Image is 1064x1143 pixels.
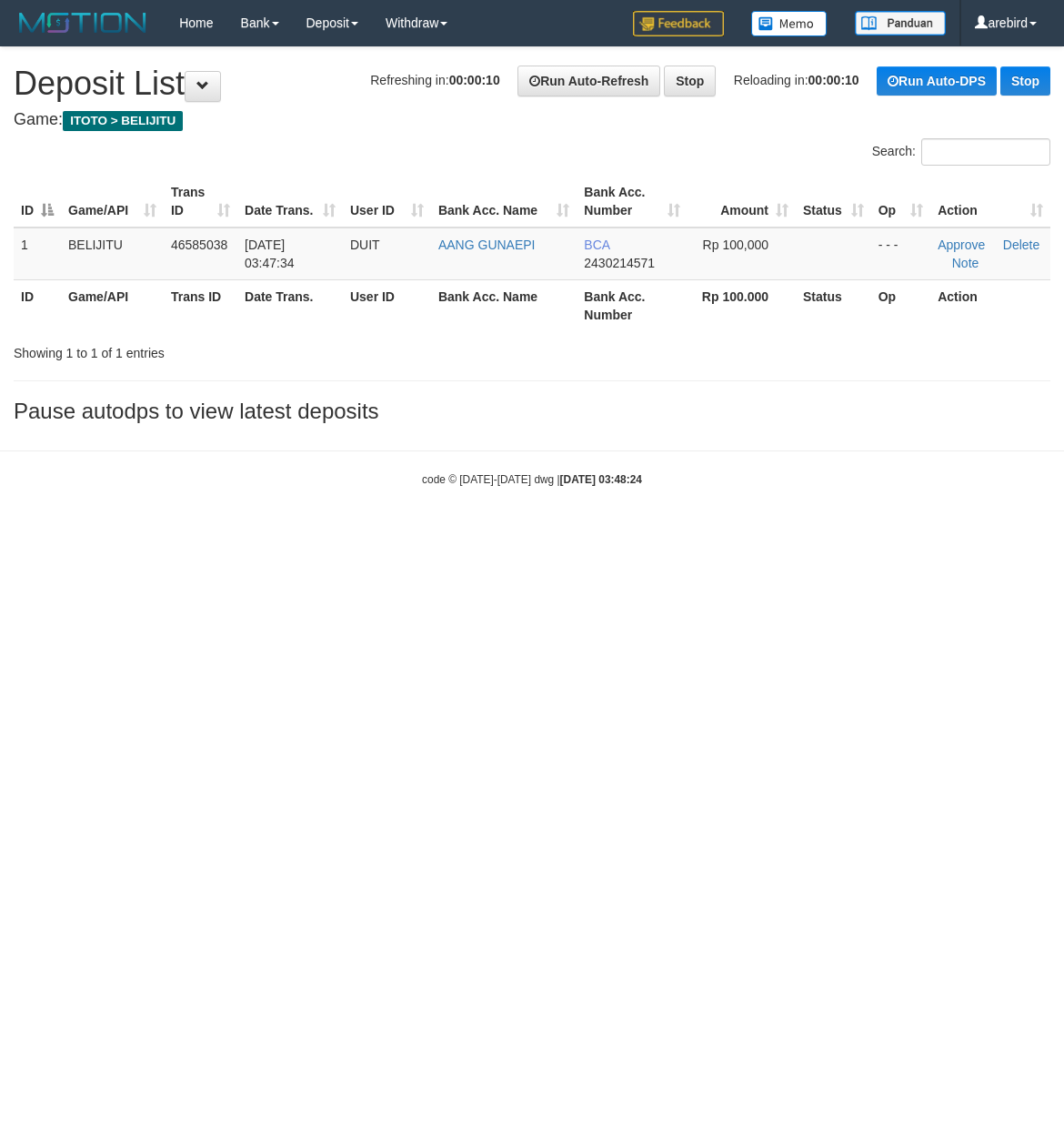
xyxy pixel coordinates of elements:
small: code © [DATE]-[DATE] dwg | [422,473,642,486]
th: Bank Acc. Name [431,279,577,331]
th: Trans ID [164,279,237,331]
th: Bank Acc. Number: activate to sort column ascending [577,176,688,228]
a: Stop [664,66,716,96]
a: Stop [1000,66,1050,96]
th: Date Trans.: activate to sort column ascending [237,176,343,228]
span: Refreshing in: [370,73,499,87]
span: [DATE] 03:47:34 [245,238,295,270]
th: ID [14,279,61,331]
th: Game/API [61,279,164,331]
h3: Pause autodps to view latest deposits [14,400,1050,423]
strong: [DATE] 03:48:24 [560,473,642,486]
img: Feedback.jpg [633,11,724,36]
th: Date Trans. [237,279,343,331]
strong: 00:00:10 [449,73,500,87]
th: Action [930,279,1050,331]
th: Status: activate to sort column ascending [796,176,871,228]
th: Bank Acc. Name: activate to sort column ascending [431,176,577,228]
img: panduan.png [855,11,946,35]
a: Run Auto-Refresh [517,66,660,96]
span: DUIT [350,238,380,252]
span: Rp 100,000 [703,238,768,252]
td: 1 [14,228,61,280]
td: - - - [871,228,930,280]
th: Action: activate to sort column ascending [930,176,1050,228]
th: ID: activate to sort column descending [14,176,61,228]
th: Bank Acc. Number [577,279,688,331]
td: BELIJITU [61,228,164,280]
th: Op: activate to sort column ascending [871,176,930,228]
span: ITOTO > BELIJITU [63,111,183,131]
a: Note [952,256,979,270]
a: Approve [938,238,985,252]
span: Reloading in: [734,73,859,87]
img: Button%20Memo.svg [751,11,828,36]
span: BCA [584,238,609,252]
h4: Game: [14,111,1050,129]
th: User ID [343,279,431,331]
img: MOTION_logo.png [14,9,152,36]
a: AANG GUNAEPI [438,238,536,252]
th: Trans ID: activate to sort column ascending [164,176,237,228]
span: Copy 2430214571 to clipboard [584,256,655,270]
div: Showing 1 to 1 of 1 entries [14,337,430,362]
th: Status [796,279,871,331]
th: Rp 100.000 [688,279,796,331]
input: Search: [921,138,1050,166]
a: Run Auto-DPS [877,66,997,96]
strong: 00:00:10 [808,73,859,87]
a: Delete [1003,238,1039,252]
th: User ID: activate to sort column ascending [343,176,431,228]
th: Amount: activate to sort column ascending [688,176,796,228]
label: Search: [872,138,1050,166]
th: Game/API: activate to sort column ascending [61,176,164,228]
h1: Deposit List [14,66,1050,102]
th: Op [871,279,930,331]
span: 46585038 [171,238,227,252]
